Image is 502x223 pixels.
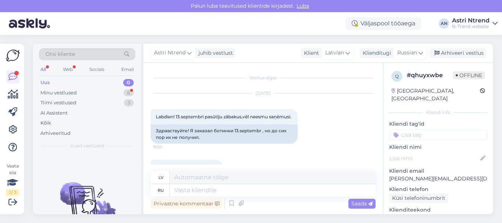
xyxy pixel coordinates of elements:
[389,175,487,183] p: [PERSON_NAME][EMAIL_ADDRESS][DOMAIN_NAME]
[346,17,421,30] div: Väljaspool tööaega
[389,109,487,116] div: Kliendi info
[389,167,487,175] p: Kliendi email
[6,163,19,196] div: Vaata siia
[124,99,134,107] div: 3
[407,71,453,80] div: # qhuyxwbe
[294,3,311,9] span: Luba
[151,75,376,81] div: Vestlus algas
[40,109,68,117] div: AI Assistent
[389,120,487,128] p: Kliendi tag'id
[453,71,485,79] span: Offline
[153,144,180,150] span: 16:04
[46,50,75,58] span: Otsi kliente
[389,186,487,193] p: Kliendi telefon
[151,199,222,209] div: Privaatne kommentaar
[151,90,376,97] div: [DATE]
[61,65,74,74] div: Web
[301,49,319,57] div: Klient
[351,200,373,207] span: Saada
[325,49,344,57] span: Latvian
[40,79,50,86] div: Uus
[123,79,134,86] div: 0
[395,73,399,79] span: q
[389,143,487,151] p: Kliendi nimi
[88,65,106,74] div: Socials
[452,24,490,29] div: N-Trend website
[123,89,134,97] div: 6
[452,18,490,24] div: Astri Ntrend
[158,171,164,184] div: lv
[452,18,498,29] a: Astri NtrendN-Trend website
[151,125,298,144] div: Здравствуйте! Я заказал ботинки 13.septembr , но до сих пор их не получил.
[6,189,19,196] div: 2 / 3
[156,114,291,119] span: Labdien! 13.septembrī pasūtīju zābakus,vēl neesmu saņēmusi.
[390,154,479,162] input: Lisa nimi
[40,99,76,107] div: Tiimi vestlused
[6,50,20,61] img: Askly Logo
[430,48,487,58] div: Arhiveeri vestlus
[389,206,487,214] p: Klienditeekond
[39,65,47,74] div: All
[40,130,71,137] div: Arhiveeritud
[397,49,417,57] span: Russian
[154,49,186,57] span: Astri Ntrend
[391,87,480,102] div: [GEOGRAPHIC_DATA], [GEOGRAPHIC_DATA]
[389,193,448,203] div: Küsi telefoninumbrit
[70,143,104,149] span: Uued vestlused
[40,119,51,127] div: Kõik
[439,18,449,29] div: AN
[120,65,135,74] div: Email
[40,89,77,97] div: Minu vestlused
[360,49,391,57] div: Klienditugi
[389,129,487,140] input: Lisa tag
[196,49,233,57] div: juhib vestlust
[158,184,164,197] div: ru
